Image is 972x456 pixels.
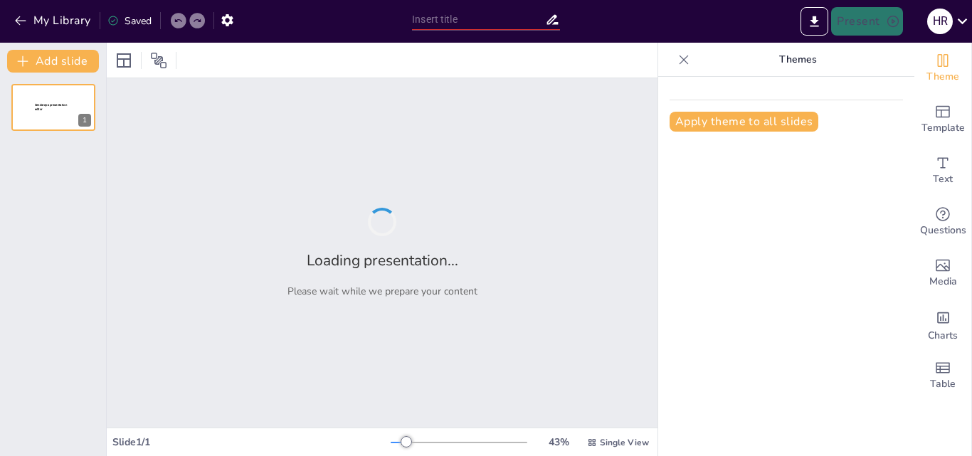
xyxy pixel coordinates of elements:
span: Charts [928,328,958,344]
span: Table [930,376,956,392]
div: 1 [78,114,91,127]
span: Template [921,120,965,136]
div: Get real-time input from your audience [914,196,971,248]
h2: Loading presentation... [307,250,458,270]
button: Export to PowerPoint [801,7,828,36]
button: Add slide [7,50,99,73]
button: My Library [11,9,97,32]
div: Saved [107,14,152,28]
input: Insert title [412,9,545,30]
span: Text [933,171,953,187]
span: Sendsteps presentation editor [35,103,67,111]
div: Layout [112,49,135,72]
p: Themes [695,43,900,77]
span: Single View [600,437,649,448]
div: Add charts and graphs [914,299,971,350]
button: Present [831,7,902,36]
div: Add images, graphics, shapes or video [914,248,971,299]
div: Slide 1 / 1 [112,435,391,449]
div: 43 % [542,435,576,449]
button: H R [927,7,953,36]
div: Change the overall theme [914,43,971,94]
span: Position [150,52,167,69]
span: Theme [926,69,959,85]
span: Media [929,274,957,290]
div: Add ready made slides [914,94,971,145]
div: Add text boxes [914,145,971,196]
div: Add a table [914,350,971,401]
button: Apply theme to all slides [670,112,818,132]
div: H R [927,9,953,34]
span: Questions [920,223,966,238]
div: 1 [11,84,95,131]
p: Please wait while we prepare your content [287,285,477,298]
